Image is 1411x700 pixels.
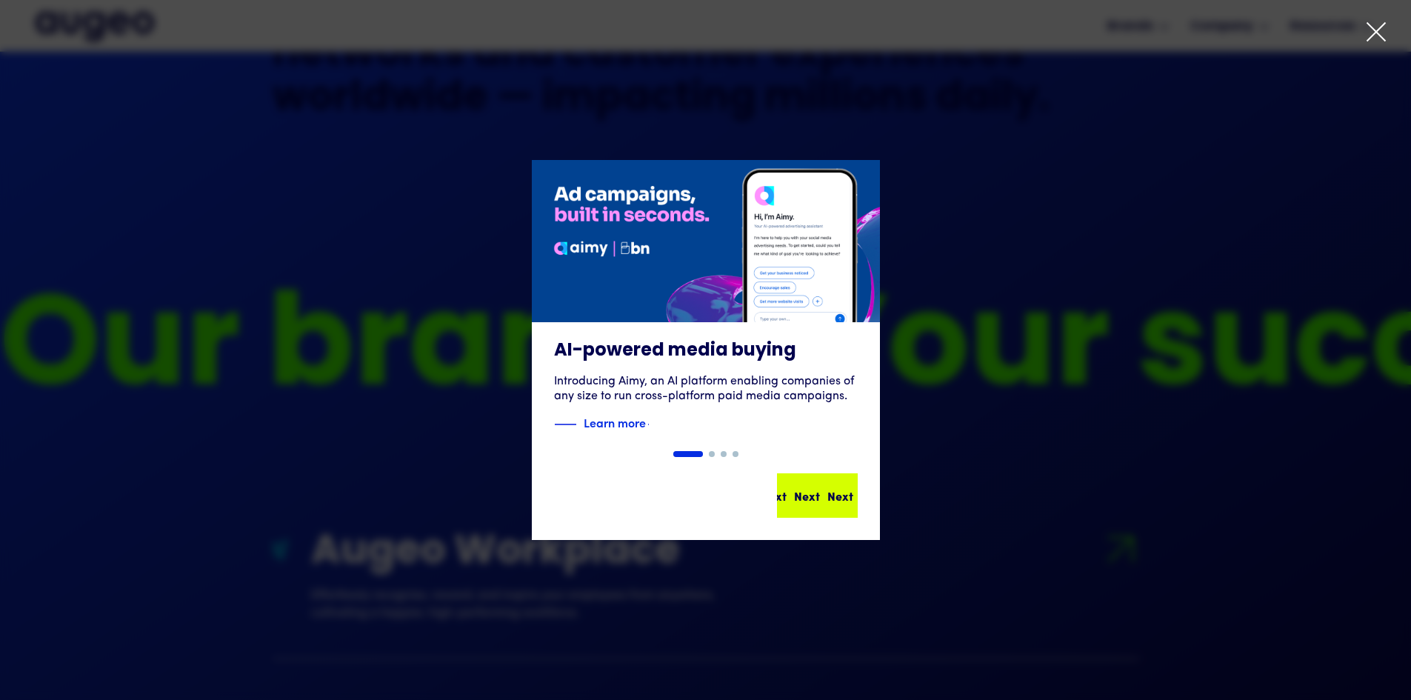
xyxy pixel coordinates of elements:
[777,473,858,518] a: NextNextNext
[554,416,576,433] img: Blue decorative line
[647,416,670,433] img: Blue text arrow
[733,451,738,457] div: Show slide 4 of 4
[794,487,820,504] div: Next
[532,160,880,451] a: AI-powered media buyingIntroducing Aimy, an AI platform enabling companies of any size to run cro...
[554,374,858,404] div: Introducing Aimy, an AI platform enabling companies of any size to run cross-platform paid media ...
[721,451,727,457] div: Show slide 3 of 4
[554,340,858,362] h3: AI-powered media buying
[827,487,853,504] div: Next
[709,451,715,457] div: Show slide 2 of 4
[673,451,703,457] div: Show slide 1 of 4
[584,414,646,430] strong: Learn more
